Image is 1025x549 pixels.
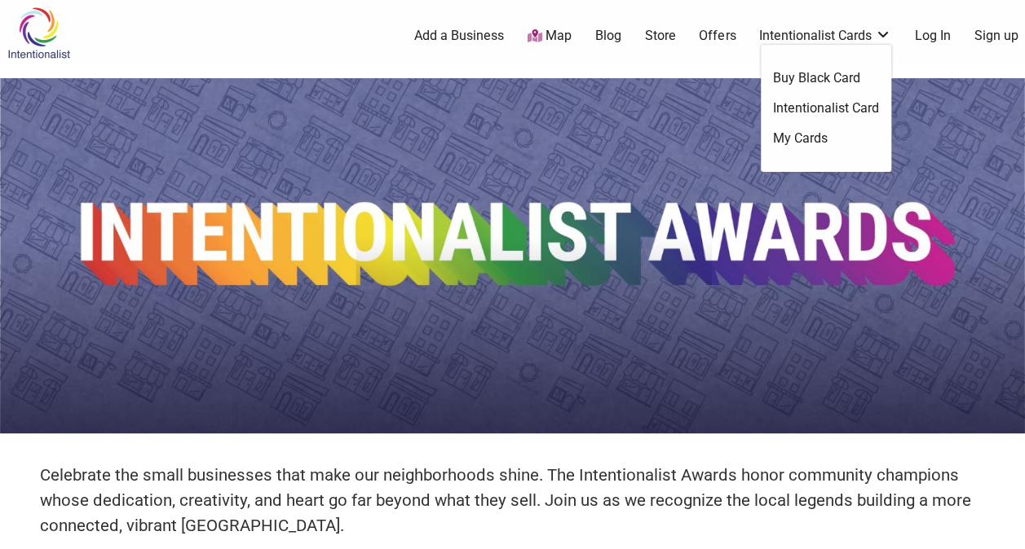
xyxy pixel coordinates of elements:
a: Map [528,27,572,46]
a: Intentionalist Cards [759,27,891,45]
a: Store [644,27,675,45]
p: Celebrate the small businesses that make our neighborhoods shine. The Intentionalist Awards honor... [40,463,986,538]
a: Offers [699,27,736,45]
a: Add a Business [414,27,504,45]
a: Log In [915,27,951,45]
a: Blog [595,27,621,45]
a: Intentionalist Card [773,99,879,117]
a: Sign up [974,27,1018,45]
a: Buy Black Card [773,69,879,87]
a: My Cards [773,130,879,147]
